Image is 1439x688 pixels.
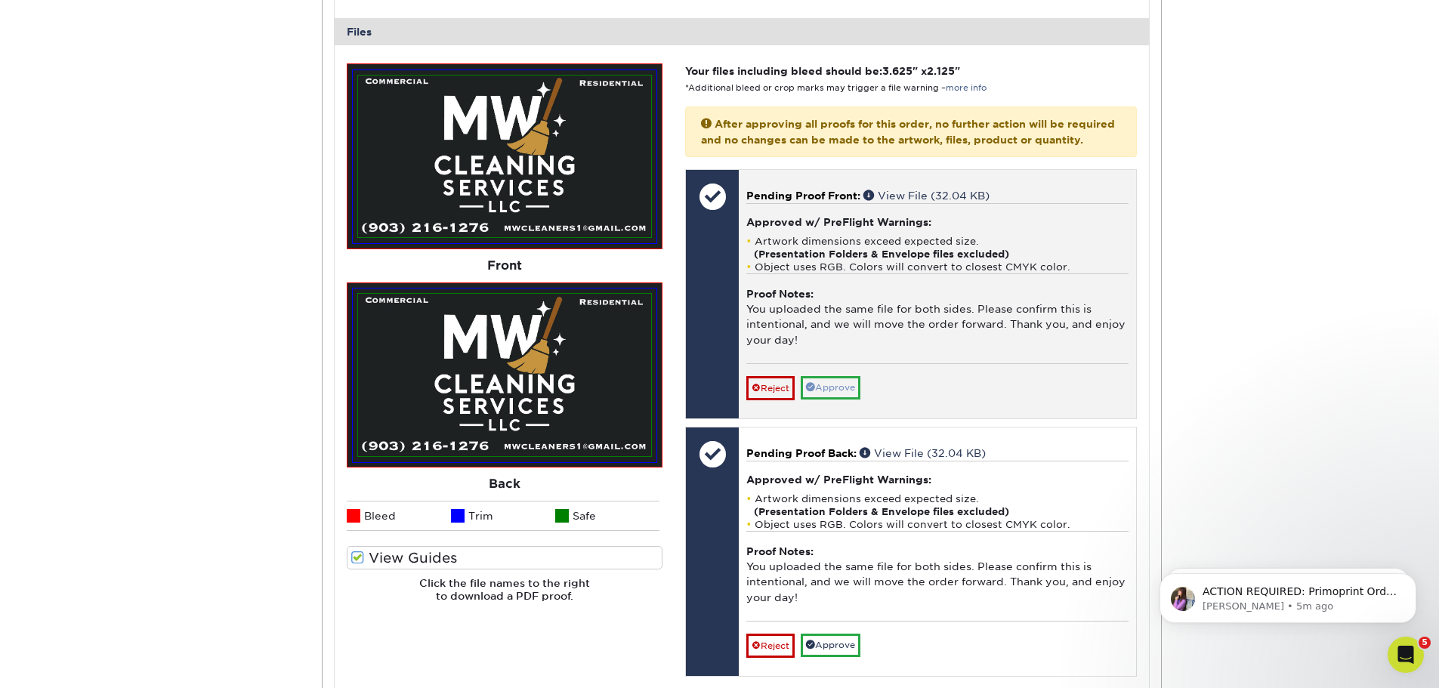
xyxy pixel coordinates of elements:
[1419,637,1431,649] span: 5
[746,261,1128,273] li: Object uses RGB. Colors will convert to closest CMYK color.
[685,65,960,77] strong: Your files including bleed should be: " x "
[746,216,1128,228] h4: Approved w/ PreFlight Warnings:
[863,190,990,202] a: View File (32.04 KB)
[746,518,1128,531] li: Object uses RGB. Colors will convert to closest CMYK color.
[1388,637,1424,673] iframe: Intercom live chat
[746,190,860,202] span: Pending Proof Front:
[4,642,128,683] iframe: Google Customer Reviews
[882,65,912,77] span: 3.625
[746,235,1128,261] li: Artwork dimensions exceed expected size.
[746,531,1128,621] div: You uploaded the same file for both sides. Please confirm this is intentional, and we will move t...
[335,18,1149,45] div: Files
[860,447,986,459] a: View File (32.04 KB)
[927,65,955,77] span: 2.125
[347,249,662,282] div: Front
[347,577,662,614] h6: Click the file names to the right to download a PDF proof.
[746,273,1128,363] div: You uploaded the same file for both sides. Please confirm this is intentional, and we will move t...
[347,546,662,569] label: View Guides
[746,634,795,658] a: Reject
[746,447,857,459] span: Pending Proof Back:
[746,545,814,557] strong: Proof Notes:
[347,501,451,531] li: Bleed
[746,376,795,400] a: Reject
[701,118,1115,145] strong: After approving all proofs for this order, no further action will be required and no changes can ...
[685,83,987,93] small: *Additional bleed or crop marks may trigger a file warning –
[801,634,860,657] a: Approve
[746,492,1128,518] li: Artwork dimensions exceed expected size.
[347,467,662,501] div: Back
[946,83,987,93] a: more info
[746,288,814,300] strong: Proof Notes:
[1137,541,1439,647] iframe: Intercom notifications message
[801,376,860,400] a: Approve
[754,506,1009,517] strong: (Presentation Folders & Envelope files excluded)
[746,474,1128,486] h4: Approved w/ PreFlight Warnings:
[754,248,1009,260] strong: (Presentation Folders & Envelope files excluded)
[555,501,659,531] li: Safe
[451,501,555,531] li: Trim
